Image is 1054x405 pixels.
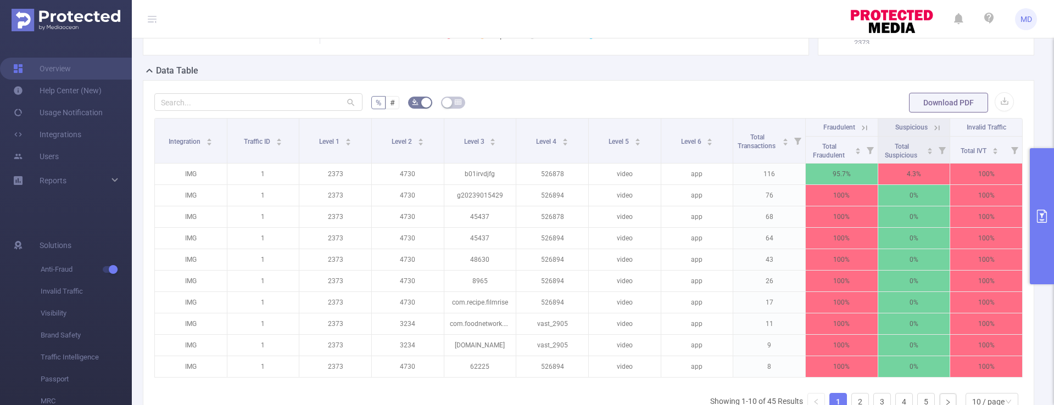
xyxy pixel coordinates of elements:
[372,271,444,291] p: 4730
[927,146,933,149] i: icon: caret-up
[412,99,419,105] i: icon: bg-colors
[855,146,861,153] div: Sort
[806,164,878,184] p: 95.7%
[862,137,878,163] i: Filter menu
[276,141,282,144] i: icon: caret-down
[878,249,950,270] p: 0%
[927,150,933,153] i: icon: caret-down
[299,206,371,227] p: 2373
[661,249,733,270] p: app
[992,146,998,149] i: icon: caret-up
[733,206,805,227] p: 68
[733,271,805,291] p: 26
[227,164,299,184] p: 1
[372,292,444,313] p: 4730
[227,335,299,356] p: 1
[516,249,588,270] p: 526894
[661,228,733,249] p: app
[299,164,371,184] p: 2373
[276,137,282,143] div: Sort
[444,249,516,270] p: 48630
[372,249,444,270] p: 4730
[227,292,299,313] p: 1
[806,228,878,249] p: 100%
[806,356,878,377] p: 100%
[878,356,950,377] p: 0%
[733,185,805,206] p: 76
[464,138,486,145] span: Level 3
[207,141,213,144] i: icon: caret-down
[855,150,861,153] i: icon: caret-down
[155,185,227,206] p: IMG
[992,146,999,153] div: Sort
[878,164,950,184] p: 4.3%
[13,145,59,167] a: Users
[516,271,588,291] p: 526894
[813,398,819,405] i: icon: left
[878,335,950,356] p: 0%
[155,228,227,249] p: IMG
[299,228,371,249] p: 2373
[707,137,713,140] i: icon: caret-up
[372,164,444,184] p: 4730
[372,228,444,249] p: 4730
[155,356,227,377] p: IMG
[40,234,71,256] span: Solutions
[41,258,132,280] span: Anti-Fraud
[661,335,733,356] p: app
[417,137,424,143] div: Sort
[589,292,661,313] p: video
[823,123,855,131] span: Fraudulent
[1007,137,1022,163] i: Filter menu
[661,271,733,291] p: app
[878,185,950,206] p: 0%
[806,292,878,313] p: 100%
[806,249,878,270] p: 100%
[661,206,733,227] p: app
[299,356,371,377] p: 2373
[299,292,371,313] p: 2373
[950,164,1022,184] p: 100%
[227,206,299,227] p: 1
[276,137,282,140] i: icon: caret-up
[934,137,950,163] i: Filter menu
[878,313,950,334] p: 0%
[661,185,733,206] p: app
[376,98,381,107] span: %
[13,80,102,102] a: Help Center (New)
[299,271,371,291] p: 2373
[319,138,341,145] span: Level 1
[878,271,950,291] p: 0%
[589,185,661,206] p: video
[490,141,496,144] i: icon: caret-down
[41,280,132,302] span: Invalid Traffic
[227,249,299,270] p: 1
[681,138,703,145] span: Level 6
[390,98,395,107] span: #
[489,137,496,143] div: Sort
[706,137,713,143] div: Sort
[806,271,878,291] p: 100%
[444,271,516,291] p: 8965
[154,93,363,111] input: Search...
[444,313,516,334] p: com.foodnetwork.watcher
[444,356,516,377] p: 62225
[155,292,227,313] p: IMG
[227,313,299,334] p: 1
[733,164,805,184] p: 116
[895,123,928,131] span: Suspicious
[372,335,444,356] p: 3234
[490,137,496,140] i: icon: caret-up
[634,137,641,143] div: Sort
[372,356,444,377] p: 4730
[299,249,371,270] p: 2373
[41,302,132,324] span: Visibility
[13,102,103,123] a: Usage Notification
[782,141,788,144] i: icon: caret-down
[444,206,516,227] p: 45437
[516,206,588,227] p: 526878
[345,141,352,144] i: icon: caret-down
[733,356,805,377] p: 8
[733,292,805,313] p: 17
[41,368,132,390] span: Passport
